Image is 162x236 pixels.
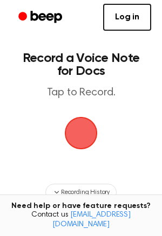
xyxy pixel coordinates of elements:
a: Beep [11,7,72,28]
img: Beep Logo [65,117,97,149]
a: [EMAIL_ADDRESS][DOMAIN_NAME] [52,211,131,228]
span: Recording History [61,188,110,197]
p: Tap to Record. [19,86,143,100]
span: Contact us [6,211,156,230]
button: Recording History [45,184,117,201]
a: Log in [103,4,151,31]
h1: Record a Voice Note for Docs [19,52,143,78]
